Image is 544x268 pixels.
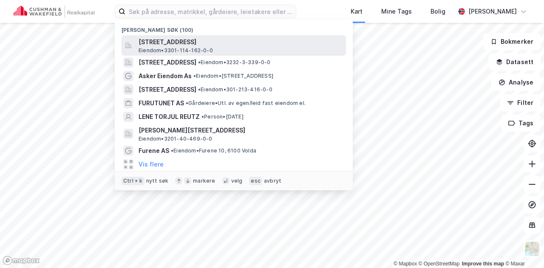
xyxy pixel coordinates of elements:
div: velg [231,178,243,184]
span: Eiendom • 3201-40-469-0-0 [139,135,212,142]
span: [PERSON_NAME][STREET_ADDRESS] [139,125,343,135]
span: Furene AS [139,146,169,156]
div: [PERSON_NAME] [468,6,517,17]
a: Mapbox homepage [3,256,40,265]
span: • [198,86,201,93]
div: Ctrl + k [122,177,144,185]
span: Eiendom • Furene 10, 6100 Volda [171,147,256,154]
button: Filter [500,94,541,111]
span: [STREET_ADDRESS] [139,57,196,68]
span: • [171,147,173,154]
span: • [198,59,201,65]
span: [STREET_ADDRESS] [139,37,343,47]
div: Kart [351,6,363,17]
span: • [186,100,188,106]
div: Kontrollprogram for chat [501,227,544,268]
button: Analyse [491,74,541,91]
div: Mine Tags [381,6,412,17]
span: FURUTUNET AS [139,98,184,108]
a: OpenStreetMap [419,261,460,267]
span: LENE TORJUL REUTZ [139,112,200,122]
button: Bokmerker [483,33,541,50]
span: • [201,113,204,120]
div: Bolig [431,6,445,17]
button: Tags [501,115,541,132]
span: Eiendom • [STREET_ADDRESS] [193,73,273,79]
span: Eiendom • 3232-3-339-0-0 [198,59,271,66]
span: Gårdeiere • Utl. av egen/leid fast eiendom el. [186,100,306,107]
div: avbryt [264,178,281,184]
span: Eiendom • 3301-114-162-0-0 [139,47,213,54]
div: [PERSON_NAME] søk (100) [115,20,353,35]
span: Person • [DATE] [201,113,244,120]
span: Asker Eiendom As [139,71,192,81]
input: Søk på adresse, matrikkel, gårdeiere, leietakere eller personer [125,5,296,18]
a: Improve this map [462,261,504,267]
img: cushman-wakefield-realkapital-logo.202ea83816669bd177139c58696a8fa1.svg [14,6,94,17]
span: [STREET_ADDRESS] [139,85,196,95]
span: Eiendom • 301-213-416-0-0 [198,86,272,93]
div: esc [249,177,262,185]
span: • [193,73,196,79]
div: nytt søk [146,178,169,184]
button: Vis flere [139,159,164,169]
button: Datasett [489,54,541,71]
div: markere [193,178,215,184]
iframe: Chat Widget [501,227,544,268]
a: Mapbox [394,261,417,267]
